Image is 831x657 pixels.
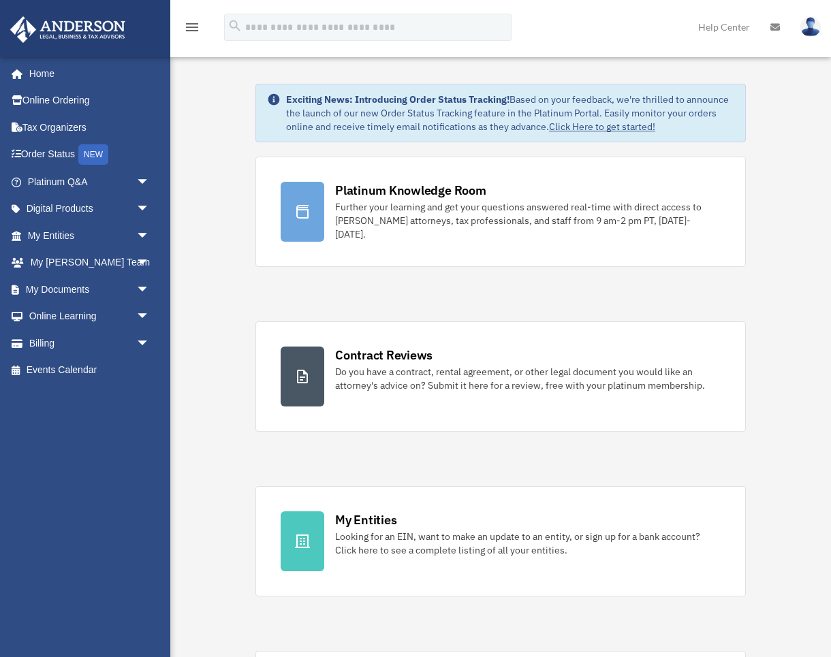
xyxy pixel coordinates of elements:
[255,486,746,596] a: My Entities Looking for an EIN, want to make an update to an entity, or sign up for a bank accoun...
[10,330,170,357] a: Billingarrow_drop_down
[10,87,170,114] a: Online Ordering
[335,511,396,528] div: My Entities
[549,121,655,133] a: Click Here to get started!
[335,182,486,199] div: Platinum Knowledge Room
[10,114,170,141] a: Tax Organizers
[10,60,163,87] a: Home
[136,222,163,250] span: arrow_drop_down
[335,530,721,557] div: Looking for an EIN, want to make an update to an entity, or sign up for a bank account? Click her...
[255,157,746,267] a: Platinum Knowledge Room Further your learning and get your questions answered real-time with dire...
[335,200,721,241] div: Further your learning and get your questions answered real-time with direct access to [PERSON_NAM...
[136,195,163,223] span: arrow_drop_down
[10,168,170,195] a: Platinum Q&Aarrow_drop_down
[286,93,734,133] div: Based on your feedback, we're thrilled to announce the launch of our new Order Status Tracking fe...
[255,321,746,432] a: Contract Reviews Do you have a contract, rental agreement, or other legal document you would like...
[136,276,163,304] span: arrow_drop_down
[136,168,163,196] span: arrow_drop_down
[136,330,163,357] span: arrow_drop_down
[10,249,170,276] a: My [PERSON_NAME] Teamarrow_drop_down
[184,19,200,35] i: menu
[10,276,170,303] a: My Documentsarrow_drop_down
[184,24,200,35] a: menu
[10,141,170,169] a: Order StatusNEW
[800,17,821,37] img: User Pic
[6,16,129,43] img: Anderson Advisors Platinum Portal
[10,303,170,330] a: Online Learningarrow_drop_down
[136,303,163,331] span: arrow_drop_down
[78,144,108,165] div: NEW
[335,347,433,364] div: Contract Reviews
[10,222,170,249] a: My Entitiesarrow_drop_down
[228,18,242,33] i: search
[10,195,170,223] a: Digital Productsarrow_drop_down
[10,357,170,384] a: Events Calendar
[335,365,721,392] div: Do you have a contract, rental agreement, or other legal document you would like an attorney's ad...
[286,93,509,106] strong: Exciting News: Introducing Order Status Tracking!
[136,249,163,277] span: arrow_drop_down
